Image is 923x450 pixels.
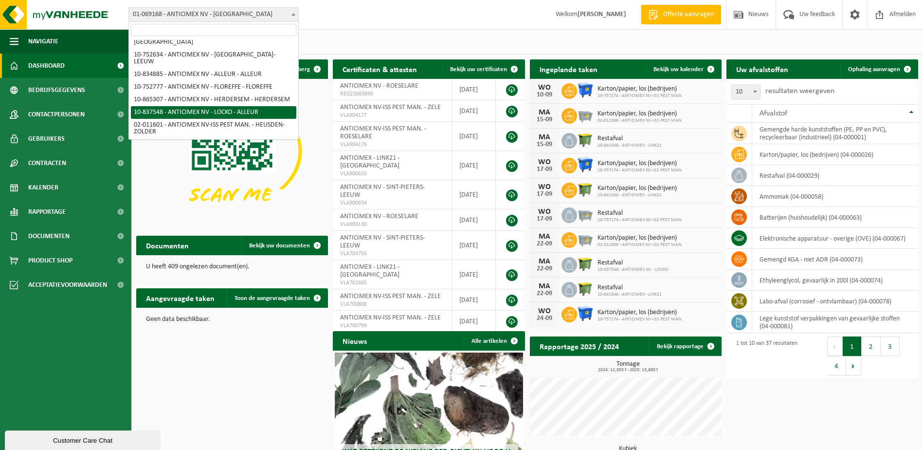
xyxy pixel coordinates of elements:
[597,160,683,168] span: Karton/papier, los (bedrijven)
[535,158,554,166] div: WO
[452,122,496,151] td: [DATE]
[597,185,677,192] span: Karton/papier, los (bedrijven)
[535,368,722,373] span: 2024: 12,855 t - 2025: 13,880 t
[535,109,554,116] div: MA
[535,84,554,92] div: WO
[597,317,683,322] span: 10-757174 - ANTICIMEX NV-ISS PEST MAN.
[752,312,918,333] td: lege kunststof verpakkingen van gevaarlijke stoffen (04-000081)
[5,429,163,450] iframe: chat widget
[136,79,328,223] img: Download de VHEPlus App
[28,127,65,151] span: Gebruikers
[597,135,662,143] span: Restafval
[281,59,327,79] button: Verberg
[597,259,669,267] span: Restafval
[752,270,918,291] td: ethyleenglycol, gevaarlijk in 200l (04-000074)
[535,116,554,123] div: 15-09
[535,208,554,216] div: WO
[340,170,444,178] span: VLA900635
[597,217,683,223] span: 10-757174 - ANTICIMEX NV-ISS PEST MAN.
[731,336,797,376] div: 1 tot 10 van 37 resultaten
[340,141,444,149] span: VLA904176
[28,224,70,248] span: Documenten
[28,200,66,224] span: Rapportage
[340,279,444,287] span: VLA702605
[28,175,58,200] span: Kalender
[452,151,496,180] td: [DATE]
[732,85,760,99] span: 10
[340,199,444,207] span: VLA900634
[28,54,65,78] span: Dashboard
[340,82,418,90] span: ANTICIMEX NV - ROESELARE
[641,5,721,24] a: Offerte aanvragen
[131,106,296,119] li: 10-837548 - ANTICIMEX NV - LOCKO - ALLEUR
[535,361,722,373] h3: Tonnage
[535,307,554,315] div: WO
[289,66,310,73] span: Verberg
[577,256,594,272] img: WB-1100-HPE-GN-50
[577,107,594,123] img: WB-2500-GAL-GY-04
[340,234,425,249] span: ANTICIMEX NV - SINT-PIETERS-LEEUW
[452,209,496,231] td: [DATE]
[577,305,594,322] img: WB-1100-HPE-BE-01
[333,59,427,78] h2: Certificaten & attesten
[752,144,918,165] td: karton/papier, los (bedrijven) (04-000026)
[129,8,298,21] span: 01-069168 - ANTICIMEX NV - ROESELARE
[146,316,318,323] p: Geen data beschikbaar.
[535,92,554,98] div: 10-09
[597,93,683,99] span: 10-757174 - ANTICIMEX NV-ISS PEST MAN.
[333,331,377,350] h2: Nieuws
[597,267,669,273] span: 10-837548 - ANTICIMEX NV - LOCKO
[840,59,917,79] a: Ophaling aanvragen
[452,100,496,122] td: [DATE]
[597,309,683,317] span: Karton/papier, los (bedrijven)
[535,315,554,322] div: 24-09
[597,192,677,198] span: 10-841548 - ANTICIMEX - LINK21
[577,82,594,98] img: WB-1100-HPE-BE-01
[535,183,554,191] div: WO
[760,110,787,117] span: Afvalstof
[450,66,507,73] span: Bekijk uw certificaten
[726,59,798,78] h2: Uw afvalstoffen
[340,184,425,199] span: ANTICIMEX NV - SINT-PIETERS-LEEUW
[577,231,594,247] img: WB-2500-GAL-GY-04
[136,236,199,255] h2: Documenten
[340,263,399,279] span: ANTICIMEX - LINK21 - [GEOGRAPHIC_DATA]
[452,260,496,289] td: [DATE]
[661,10,716,19] span: Offerte aanvragen
[530,337,629,356] h2: Rapportage 2025 / 2024
[827,356,846,375] button: 4
[131,49,296,68] li: 10-752634 - ANTICIMEX NV - [GEOGRAPHIC_DATA]-LEEUW
[881,337,900,356] button: 3
[340,154,399,169] span: ANTICIMEX - LINK21 - [GEOGRAPHIC_DATA]
[241,236,327,255] a: Bekijk uw documenten
[535,133,554,141] div: MA
[340,112,444,119] span: VLA904177
[577,206,594,223] img: WB-2500-GAL-GY-01
[649,337,721,356] a: Bekijk rapportage
[131,94,296,106] li: 10-865307 - ANTICIMEX NV - HERDERSEM - HERDERSEM
[535,241,554,247] div: 22-09
[340,221,444,228] span: VLA900130
[752,165,918,186] td: restafval (04-000029)
[340,104,441,111] span: ANTICIMEX NV-ISS PEST MAN. - ZELE
[28,273,107,297] span: Acceptatievoorwaarden
[535,141,554,148] div: 15-09
[597,110,683,118] span: Karton/papier, los (bedrijven)
[28,29,58,54] span: Navigatie
[597,209,683,217] span: Restafval
[452,231,496,260] td: [DATE]
[752,228,918,249] td: elektronische apparatuur - overige (OVE) (04-000067)
[848,66,900,73] span: Ophaling aanvragen
[28,248,72,273] span: Product Shop
[442,59,524,79] a: Bekijk uw certificaten
[131,119,296,138] li: 02-011601 - ANTICIMEX NV-ISS PEST MAN. - HEUSDEN-ZOLDER
[227,288,327,308] a: Toon de aangevraagde taken
[597,85,683,93] span: Karton/papier, los (bedrijven)
[843,337,862,356] button: 1
[597,143,662,149] span: 10-841548 - ANTICIMEX - LINK21
[535,191,554,198] div: 17-09
[452,289,496,311] td: [DATE]
[340,213,418,220] span: ANTICIMEX NV - ROESELARE
[452,79,496,100] td: [DATE]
